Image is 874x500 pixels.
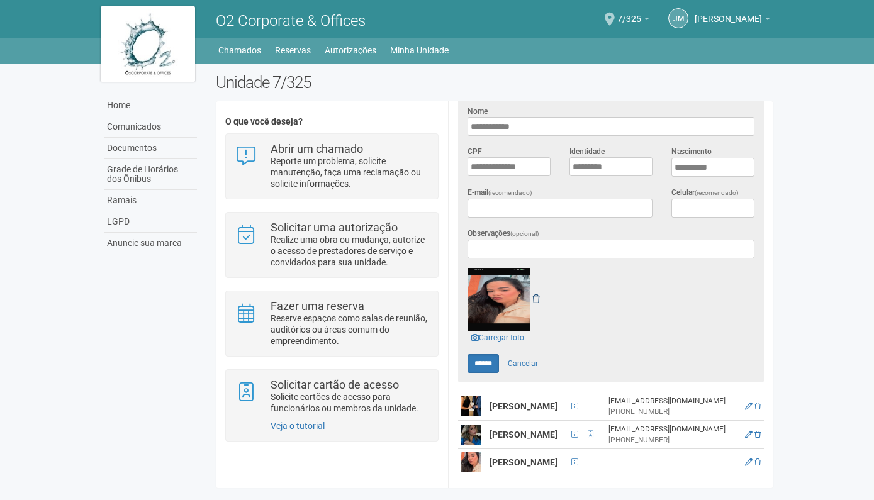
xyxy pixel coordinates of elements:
[490,430,557,440] strong: [PERSON_NAME]
[501,354,545,373] a: Cancelar
[461,452,481,472] img: user.png
[745,402,753,411] a: Editar membro
[104,159,197,190] a: Grade de Horários dos Ônibus
[104,138,197,159] a: Documentos
[235,143,429,189] a: Abrir um chamado Reporte um problema, solicite manutenção, faça uma reclamação ou solicite inform...
[271,155,429,189] p: Reporte um problema, solicite manutenção, faça uma reclamação ou solicite informações.
[754,458,761,467] a: Excluir membro
[235,222,429,268] a: Solicitar uma autorização Realize uma obra ou mudança, autorize o acesso de prestadores de serviç...
[104,190,197,211] a: Ramais
[271,299,364,313] strong: Fazer uma reserva
[488,189,532,196] span: (recomendado)
[490,401,557,411] strong: [PERSON_NAME]
[608,435,737,445] div: [PHONE_NUMBER]
[608,424,737,435] div: [EMAIL_ADDRESS][DOMAIN_NAME]
[754,430,761,439] a: Excluir membro
[325,42,376,59] a: Autorizações
[461,396,481,416] img: user.png
[216,73,774,92] h2: Unidade 7/325
[271,221,398,234] strong: Solicitar uma autorização
[271,234,429,268] p: Realize uma obra ou mudança, autorize o acesso de prestadores de serviço e convidados para sua un...
[510,230,539,237] span: (opcional)
[271,391,429,414] p: Solicite cartões de acesso para funcionários ou membros da unidade.
[671,146,712,157] label: Nascimento
[468,146,482,157] label: CPF
[490,457,557,467] strong: [PERSON_NAME]
[468,106,488,117] label: Nome
[104,116,197,138] a: Comunicados
[271,313,429,347] p: Reserve espaços como salas de reunião, auditórios ou áreas comum do empreendimento.
[461,425,481,445] img: user.png
[271,421,325,431] a: Veja o tutorial
[468,268,530,331] img: GetFile
[271,142,363,155] strong: Abrir um chamado
[745,458,753,467] a: Editar membro
[745,430,753,439] a: Editar membro
[225,117,439,126] h4: O que você deseja?
[468,187,532,199] label: E-mail
[104,211,197,233] a: LGPD
[104,95,197,116] a: Home
[468,331,528,345] a: Carregar foto
[218,42,261,59] a: Chamados
[754,402,761,411] a: Excluir membro
[695,2,762,24] span: Jennifer Monteiro Mozer
[216,12,366,30] span: O2 Corporate & Offices
[235,379,429,414] a: Solicitar cartão de acesso Solicite cartões de acesso para funcionários ou membros da unidade.
[271,378,399,391] strong: Solicitar cartão de acesso
[617,16,649,26] a: 7/325
[608,406,737,417] div: [PHONE_NUMBER]
[390,42,449,59] a: Minha Unidade
[569,146,605,157] label: Identidade
[532,294,540,304] a: Remover
[671,187,739,199] label: Celular
[695,189,739,196] span: (recomendado)
[468,228,539,240] label: Observações
[608,396,737,406] div: [EMAIL_ADDRESS][DOMAIN_NAME]
[104,233,197,253] a: Anuncie sua marca
[695,16,770,26] a: [PERSON_NAME]
[275,42,311,59] a: Reservas
[101,6,195,82] img: logo.jpg
[617,2,641,24] span: 7/325
[668,8,688,28] a: JM
[235,301,429,347] a: Fazer uma reserva Reserve espaços como salas de reunião, auditórios ou áreas comum do empreendime...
